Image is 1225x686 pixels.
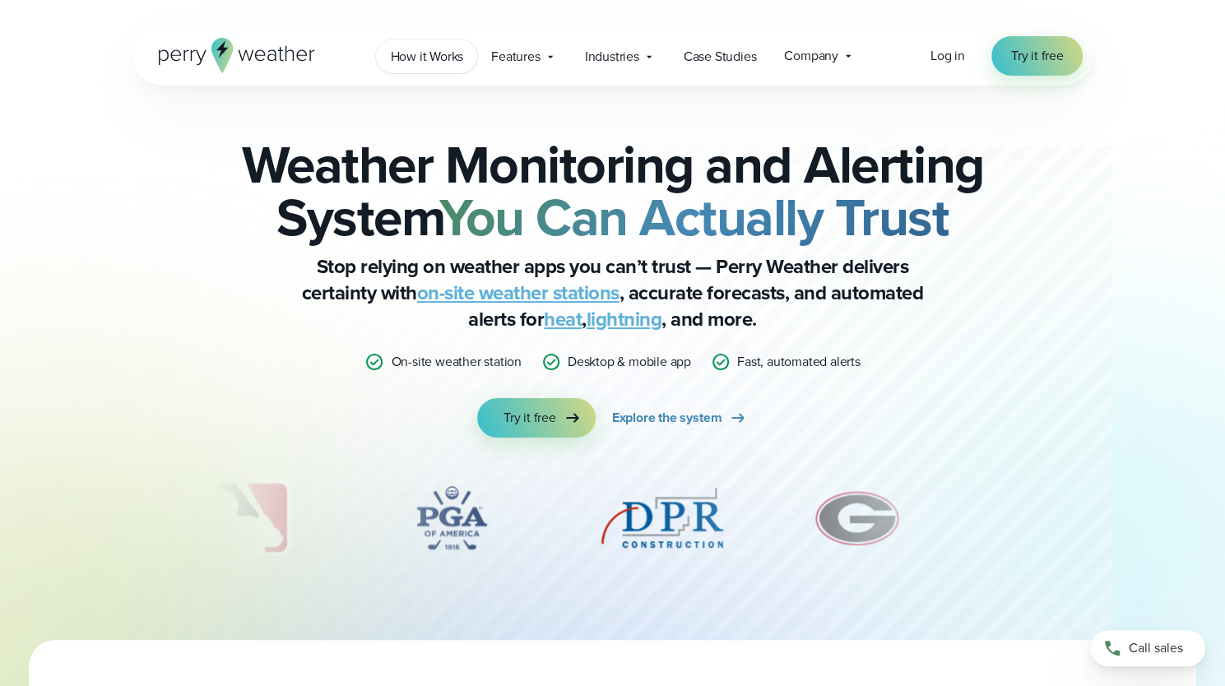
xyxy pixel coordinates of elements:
strong: You Can Actually Trust [439,178,949,256]
h2: Weather Monitoring and Alerting System [215,138,1011,243]
span: Case Studies [684,47,757,67]
div: 3 of 12 [133,477,307,559]
div: 6 of 12 [807,477,908,559]
p: On-site weather station [391,352,521,372]
a: heat [544,304,582,334]
a: Explore the system [612,398,748,438]
img: Corona-Norco-Unified-School-District.svg [987,477,1221,559]
span: Features [491,47,540,67]
a: How it Works [376,39,477,73]
span: Explore the system [612,408,722,428]
span: Call sales [1129,638,1183,658]
p: Desktop & mobile app [568,352,691,372]
span: Try it free [503,408,556,428]
a: Call sales [1090,630,1205,666]
a: Log in [930,46,965,66]
a: Try it free [991,36,1083,76]
a: Try it free [477,398,596,438]
a: on-site weather stations [417,278,619,308]
div: slideshow [215,477,1011,568]
span: Company [784,46,838,66]
div: 7 of 12 [987,477,1221,559]
span: Try it free [1011,46,1064,66]
a: lightning [587,304,662,334]
a: Case Studies [670,39,771,73]
p: Fast, automated alerts [737,352,861,372]
span: How it Works [390,47,463,67]
span: Industries [585,47,639,67]
img: PGA.svg [386,477,517,559]
img: DPR-Construction.svg [596,477,728,559]
span: Log in [930,46,965,65]
img: University-of-Georgia.svg [807,477,908,559]
div: 5 of 12 [596,477,728,559]
p: Stop relying on weather apps you can’t trust — Perry Weather delivers certainty with , accurate f... [284,253,942,332]
div: 4 of 12 [386,477,517,559]
img: MLB.svg [133,477,307,559]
